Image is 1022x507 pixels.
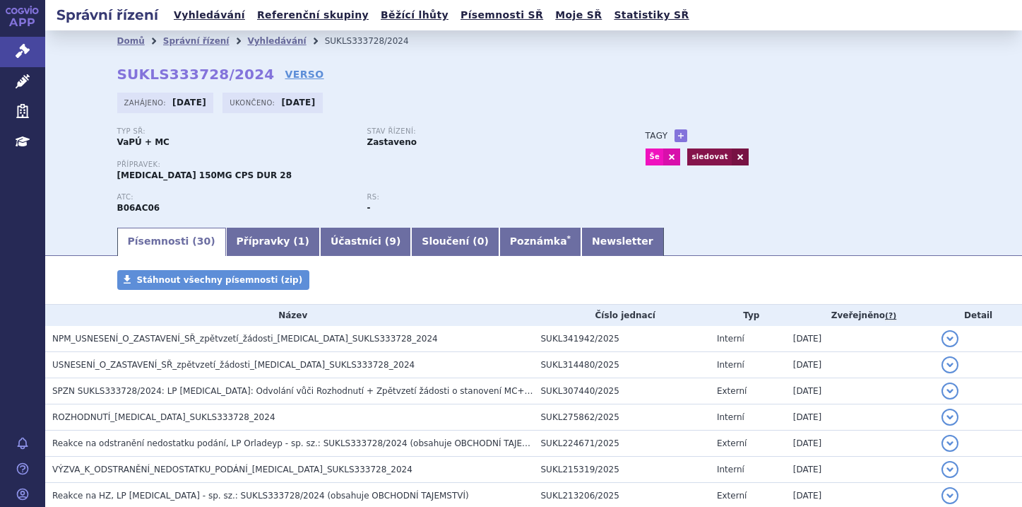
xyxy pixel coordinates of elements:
[534,305,710,326] th: Číslo jednací
[941,356,958,373] button: detail
[325,30,427,52] li: SUKLS333728/2024
[52,360,415,370] span: USNESENÍ_O_ZASTAVENÍ_SŘ_zpětvzetí_žádosti_ORLADEYO_SUKLS333728_2024
[786,404,935,431] td: [DATE]
[885,311,896,321] abbr: (?)
[499,228,581,256] a: Poznámka*
[298,235,305,247] span: 1
[581,228,664,256] a: Newsletter
[45,305,534,326] th: Název
[117,228,226,256] a: Písemnosti (30)
[786,326,935,352] td: [DATE]
[477,235,485,247] span: 0
[646,148,664,165] a: Še
[675,129,687,142] a: +
[934,305,1022,326] th: Detail
[281,98,315,107] strong: [DATE]
[717,412,744,422] span: Interní
[124,97,169,108] span: Zahájeno:
[941,461,958,478] button: detail
[376,6,453,25] a: Běžící lhůty
[52,438,552,448] span: Reakce na odstranění nedostatku podání, LP Orladeyp - sp. sz.: SUKLS333728/2024 (obsahuje OBCHODN...
[610,6,693,25] a: Statistiky SŘ
[163,36,230,46] a: Správní řízení
[367,127,603,136] p: Stav řízení:
[52,491,469,501] span: Reakce na HZ, LP Orladeyo - sp. sz.: SUKLS333728/2024 (obsahuje OBCHODNÍ TAJEMSTVÍ)
[534,431,710,457] td: SUKL224671/2025
[534,352,710,378] td: SUKL314480/2025
[230,97,278,108] span: Ukončeno:
[551,6,606,25] a: Moje SŘ
[117,137,170,147] strong: VaPÚ + MC
[367,137,417,147] strong: Zastaveno
[367,203,371,213] strong: -
[137,275,303,285] span: Stáhnout všechny písemnosti (zip)
[710,305,786,326] th: Typ
[389,235,396,247] span: 9
[117,203,160,213] strong: BEROTRALSTAT
[117,170,292,180] span: [MEDICAL_DATA] 150MG CPS DUR 28
[717,438,747,448] span: Externí
[941,435,958,452] button: detail
[534,378,710,404] td: SUKL307440/2025
[172,98,206,107] strong: [DATE]
[117,66,275,83] strong: SUKLS333728/2024
[170,6,249,25] a: Vyhledávání
[717,491,747,501] span: Externí
[717,386,747,396] span: Externí
[786,352,935,378] td: [DATE]
[717,360,744,370] span: Interní
[197,235,210,247] span: 30
[52,334,438,344] span: NPM_USNESENÍ_O_ZASTAVENÍ_SŘ_zpětvzetí_žádosti_ORLADEYO_SUKLS333728_2024
[717,465,744,474] span: Interní
[117,36,145,46] a: Domů
[941,330,958,347] button: detail
[117,193,353,202] p: ATC:
[941,383,958,400] button: detail
[247,36,306,46] a: Vyhledávání
[941,487,958,504] button: detail
[52,386,648,396] span: SPZN SUKLS333728/2024: LP ORLADEYO: Odvolání vůči Rozhodnutí + Zpětvzetí žádosti o stanovení MC+V...
[534,326,710,352] td: SUKL341942/2025
[320,228,411,256] a: Účastníci (9)
[285,67,323,81] a: VERSO
[646,127,668,144] h3: Tagy
[456,6,547,25] a: Písemnosti SŘ
[117,270,310,290] a: Stáhnout všechny písemnosti (zip)
[117,161,617,169] p: Přípravek:
[411,228,499,256] a: Sloučení (0)
[786,378,935,404] td: [DATE]
[117,127,353,136] p: Typ SŘ:
[717,334,744,344] span: Interní
[367,193,603,202] p: RS:
[45,5,170,25] h2: Správní řízení
[786,431,935,457] td: [DATE]
[786,457,935,483] td: [DATE]
[534,457,710,483] td: SUKL215319/2025
[941,409,958,426] button: detail
[52,412,275,422] span: ROZHODNUTÍ_ORLADEYO_SUKLS333728_2024
[687,148,731,165] a: sledovat
[52,465,412,474] span: VÝZVA_K_ODSTRANĚNÍ_NEDOSTATKU_PODÁNÍ_ORLADEYO_SUKLS333728_2024
[786,305,935,326] th: Zveřejněno
[253,6,373,25] a: Referenční skupiny
[226,228,320,256] a: Přípravky (1)
[534,404,710,431] td: SUKL275862/2025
